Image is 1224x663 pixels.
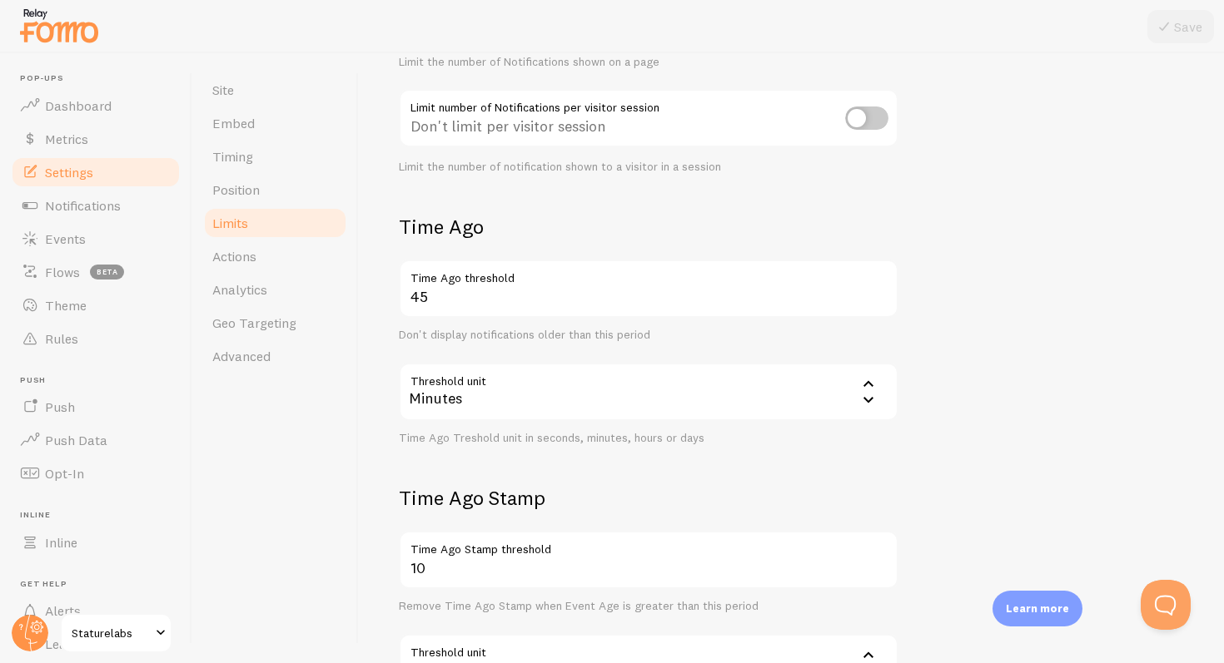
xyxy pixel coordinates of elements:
[212,148,253,165] span: Timing
[20,375,182,386] span: Push
[212,314,296,331] span: Geo Targeting
[45,534,77,551] span: Inline
[45,398,75,415] span: Push
[10,423,182,457] a: Push Data
[1141,580,1191,630] iframe: Help Scout Beacon - Open
[202,106,348,140] a: Embed
[399,89,898,150] div: Don't limit per visitor session
[10,222,182,255] a: Events
[45,602,81,619] span: Alerts
[399,531,898,559] label: Time Ago Stamp threshold
[212,181,260,198] span: Position
[202,140,348,173] a: Timing
[212,281,267,298] span: Analytics
[212,215,248,231] span: Limits
[399,431,898,446] div: Time Ago Treshold unit in seconds, minutes, hours or days
[20,510,182,521] span: Inline
[202,240,348,273] a: Actions
[90,265,124,280] span: beta
[10,390,182,423] a: Push
[20,73,182,84] span: Pop-ups
[45,197,121,214] span: Notifications
[399,599,898,614] div: Remove Time Ago Stamp when Event Age is greater than this period
[212,82,234,98] span: Site
[10,255,182,289] a: Flows beta
[45,297,87,314] span: Theme
[72,623,151,643] span: Staturelabs
[399,55,898,70] div: Limit the number of Notifications shown on a page
[202,206,348,240] a: Limits
[10,189,182,222] a: Notifications
[212,348,271,364] span: Advanced
[45,164,93,181] span: Settings
[45,97,112,114] span: Dashboard
[45,131,88,147] span: Metrics
[10,122,182,156] a: Metrics
[212,115,255,131] span: Embed
[10,156,182,189] a: Settings
[10,322,182,355] a: Rules
[202,73,348,106] a: Site
[45,264,80,280] span: Flows
[399,328,898,343] div: Don't display notifications older than this period
[399,363,898,421] div: Minutes
[10,594,182,627] a: Alerts
[17,4,101,47] img: fomo-relay-logo-orange.svg
[399,214,898,240] h2: Time Ago
[10,289,182,322] a: Theme
[60,613,172,653] a: Staturelabs
[202,306,348,339] a: Geo Targeting
[212,248,256,265] span: Actions
[399,160,898,175] div: Limit the number of notification shown to a visitor in a session
[45,330,78,347] span: Rules
[202,273,348,306] a: Analytics
[1006,601,1069,616] p: Learn more
[202,339,348,373] a: Advanced
[399,485,898,511] h2: Time Ago Stamp
[399,260,898,288] label: Time Ago threshold
[45,465,84,482] span: Opt-In
[45,230,86,247] span: Events
[993,591,1082,626] div: Learn more
[10,89,182,122] a: Dashboard
[202,173,348,206] a: Position
[10,526,182,559] a: Inline
[10,457,182,490] a: Opt-In
[45,432,107,448] span: Push Data
[20,579,182,590] span: Get Help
